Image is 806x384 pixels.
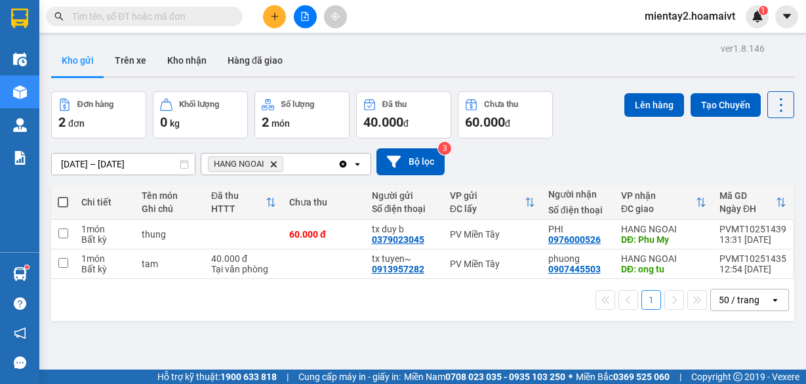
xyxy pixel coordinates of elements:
button: Lên hàng [624,93,684,117]
img: icon-new-feature [752,11,763,22]
div: 0907445503 [548,264,601,274]
span: | [287,370,289,384]
button: 1 [641,290,661,310]
div: Bất kỳ [81,234,129,245]
span: 0 [160,114,167,130]
div: DĐ: Phu My [621,234,706,245]
th: Toggle SortBy [713,185,793,220]
img: warehouse-icon [13,118,27,132]
span: Miền Bắc [576,370,670,384]
span: đ [505,118,510,129]
span: món [272,118,290,129]
span: file-add [300,12,310,21]
div: ĐC lấy [450,203,525,214]
div: ver 1.8.146 [721,41,765,56]
svg: Clear all [338,159,348,169]
button: plus [263,5,286,28]
span: notification [14,327,26,339]
img: solution-icon [13,151,27,165]
div: Số điện thoại [548,205,608,215]
div: PVMT10251439 [719,224,786,234]
div: PV Miền Tây [450,259,535,269]
button: Kho nhận [157,45,217,76]
button: Kho gửi [51,45,104,76]
div: tx duy b [372,224,437,234]
span: search [54,12,64,21]
sup: 1 [25,265,29,269]
div: phuong [548,253,608,264]
span: | [679,370,681,384]
sup: 1 [759,6,768,15]
div: 1 món [81,253,129,264]
strong: 0369 525 060 [613,372,670,382]
div: Bất kỳ [81,264,129,274]
div: Tên món [142,190,198,201]
button: Khối lượng0kg [153,91,248,139]
div: 0913957282 [372,264,424,274]
span: 2 [262,114,269,130]
button: Trên xe [104,45,157,76]
div: thung [142,229,198,240]
div: Người nhận [548,189,608,200]
input: Tìm tên, số ĐT hoặc mã đơn [72,9,227,24]
img: logo-vxr [11,9,28,28]
img: warehouse-icon [13,53,27,66]
div: 50 / trang [719,293,759,307]
div: DĐ: ong tu [621,264,706,274]
button: caret-down [775,5,798,28]
span: 2 [58,114,66,130]
img: warehouse-icon [13,267,27,281]
span: mientay2.hoamaivt [634,8,746,24]
button: file-add [294,5,317,28]
span: caret-down [781,11,793,22]
span: copyright [733,372,742,381]
div: 13:31 [DATE] [719,234,786,245]
div: tam [142,259,198,269]
button: Đơn hàng2đơn [51,91,146,139]
div: PHI [548,224,608,234]
div: ĐC giao [621,203,696,214]
button: Hàng đã giao [217,45,293,76]
div: Chưa thu [484,100,518,109]
img: warehouse-icon [13,85,27,99]
div: HANG NGOAI [621,253,706,264]
svg: Delete [270,160,277,168]
span: message [14,356,26,369]
div: 0976000526 [548,234,601,245]
div: HANG NGOAI [621,224,706,234]
div: VP nhận [621,190,696,201]
div: 12:54 [DATE] [719,264,786,274]
span: HANG NGOAI, close by backspace [208,156,283,172]
span: 60.000 [465,114,505,130]
span: kg [170,118,180,129]
span: aim [331,12,340,21]
button: Tạo Chuyến [691,93,761,117]
div: Ngày ĐH [719,203,776,214]
div: Đã thu [211,190,266,201]
span: ⚪️ [569,374,573,379]
div: Mã GD [719,190,776,201]
span: 40.000 [363,114,403,130]
th: Toggle SortBy [205,185,283,220]
div: Tại văn phòng [211,264,276,274]
button: Bộ lọc [376,148,445,175]
div: Khối lượng [179,100,219,109]
div: PV Miền Tây [450,229,535,240]
th: Toggle SortBy [443,185,542,220]
sup: 3 [438,142,451,155]
div: Chi tiết [81,197,129,207]
input: Select a date range. [52,154,195,175]
span: HANG NGOAI [214,159,264,169]
button: Số lượng2món [254,91,350,139]
svg: open [352,159,363,169]
span: 1 [761,6,765,15]
div: PVMT10251435 [719,253,786,264]
div: VP gửi [450,190,525,201]
div: Số lượng [281,100,314,109]
div: tx tuyen~ [372,253,437,264]
span: Miền Nam [404,370,565,384]
span: Hỗ trợ kỹ thuật: [157,370,277,384]
div: 40.000 đ [211,253,276,264]
div: Đã thu [382,100,407,109]
div: 0379023045 [372,234,424,245]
